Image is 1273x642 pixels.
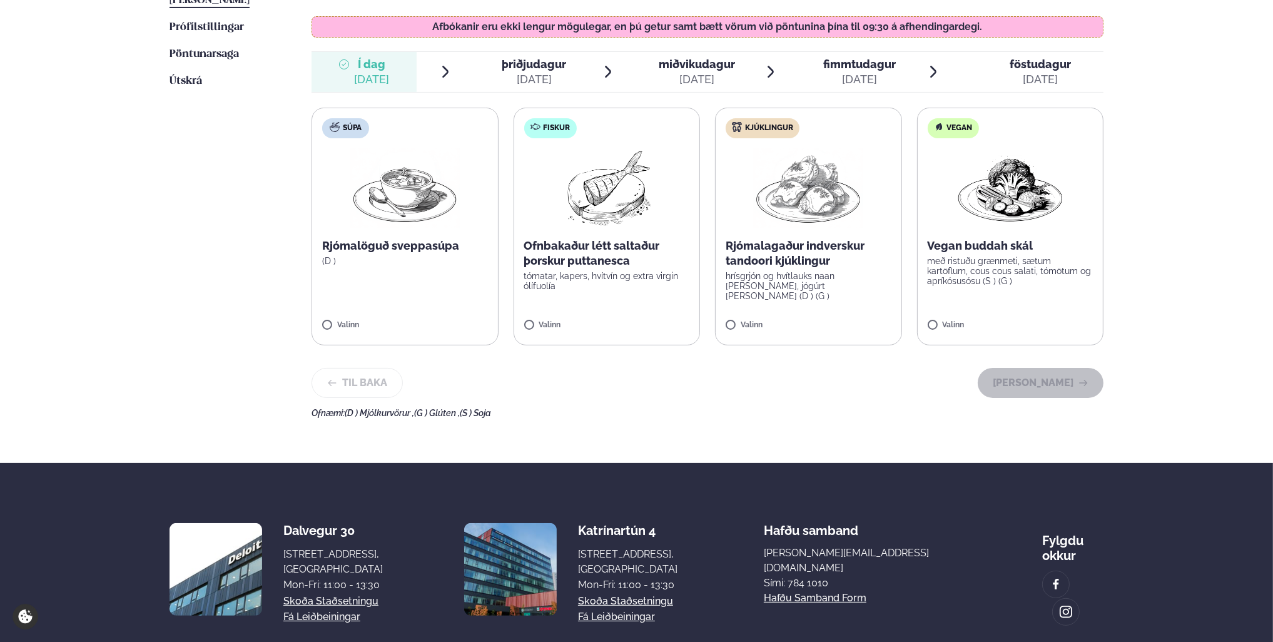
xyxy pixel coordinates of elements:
[578,547,677,577] div: [STREET_ADDRESS], [GEOGRAPHIC_DATA]
[322,238,488,253] p: Rjómalöguð sveppasúpa
[460,408,491,418] span: (S ) Soja
[955,148,1065,228] img: Vegan.png
[345,408,414,418] span: (D ) Mjólkurvörur ,
[1043,571,1069,598] a: image alt
[823,58,896,71] span: fimmtudagur
[343,123,362,133] span: Súpa
[170,49,239,59] span: Pöntunarsaga
[659,58,735,71] span: miðvikudagur
[978,368,1103,398] button: [PERSON_NAME]
[502,58,567,71] span: þriðjudagur
[170,22,244,33] span: Prófílstillingar
[283,547,383,577] div: [STREET_ADDRESS], [GEOGRAPHIC_DATA]
[170,76,202,86] span: Útskrá
[551,148,662,228] img: Fish.png
[745,123,793,133] span: Kjúklingur
[502,72,567,87] div: [DATE]
[524,271,690,291] p: tómatar, kapers, hvítvín og extra virgin ólífuolía
[414,408,460,418] span: (G ) Glúten ,
[464,523,557,616] img: image alt
[947,123,973,133] span: Vegan
[283,523,383,538] div: Dalvegur 30
[659,72,735,87] div: [DATE]
[753,148,863,228] img: Chicken-thighs.png
[170,74,202,89] a: Útskrá
[1042,523,1103,563] div: Fylgdu okkur
[764,513,858,538] span: Hafðu samband
[764,546,956,576] a: [PERSON_NAME][EMAIL_ADDRESS][DOMAIN_NAME]
[354,72,389,87] div: [DATE]
[1053,599,1079,625] a: image alt
[928,238,1093,253] p: Vegan buddah skál
[578,609,655,624] a: Fá leiðbeiningar
[283,609,360,624] a: Fá leiðbeiningar
[578,594,673,609] a: Skoða staðsetningu
[350,148,460,228] img: Soup.png
[1010,72,1071,87] div: [DATE]
[170,20,244,35] a: Prófílstillingar
[330,122,340,132] img: soup.svg
[726,238,891,268] p: Rjómalagaður indverskur tandoori kjúklingur
[732,122,742,132] img: chicken.svg
[13,604,38,629] a: Cookie settings
[934,122,944,132] img: Vegan.svg
[823,72,896,87] div: [DATE]
[322,256,488,266] p: (D )
[170,523,262,616] img: image alt
[354,57,389,72] span: Í dag
[524,238,690,268] p: Ofnbakaður létt saltaður þorskur puttanesca
[1010,58,1071,71] span: föstudagur
[1059,605,1073,619] img: image alt
[928,256,1093,286] p: með ristuðu grænmeti, sætum kartöflum, cous cous salati, tómötum og apríkósusósu (S ) (G )
[726,271,891,301] p: hrísgrjón og hvítlauks naan [PERSON_NAME], jógúrt [PERSON_NAME] (D ) (G )
[325,22,1091,32] p: Afbókanir eru ekki lengur mögulegar, en þú getur samt bætt vörum við pöntunina þína til 09:30 á a...
[312,368,403,398] button: Til baka
[578,523,677,538] div: Katrínartún 4
[530,122,540,132] img: fish.svg
[764,576,956,591] p: Sími: 784 1010
[544,123,571,133] span: Fiskur
[1049,578,1063,592] img: image alt
[170,47,239,62] a: Pöntunarsaga
[312,408,1103,418] div: Ofnæmi:
[764,591,866,606] a: Hafðu samband form
[283,578,383,593] div: Mon-Fri: 11:00 - 13:30
[578,578,677,593] div: Mon-Fri: 11:00 - 13:30
[283,594,378,609] a: Skoða staðsetningu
